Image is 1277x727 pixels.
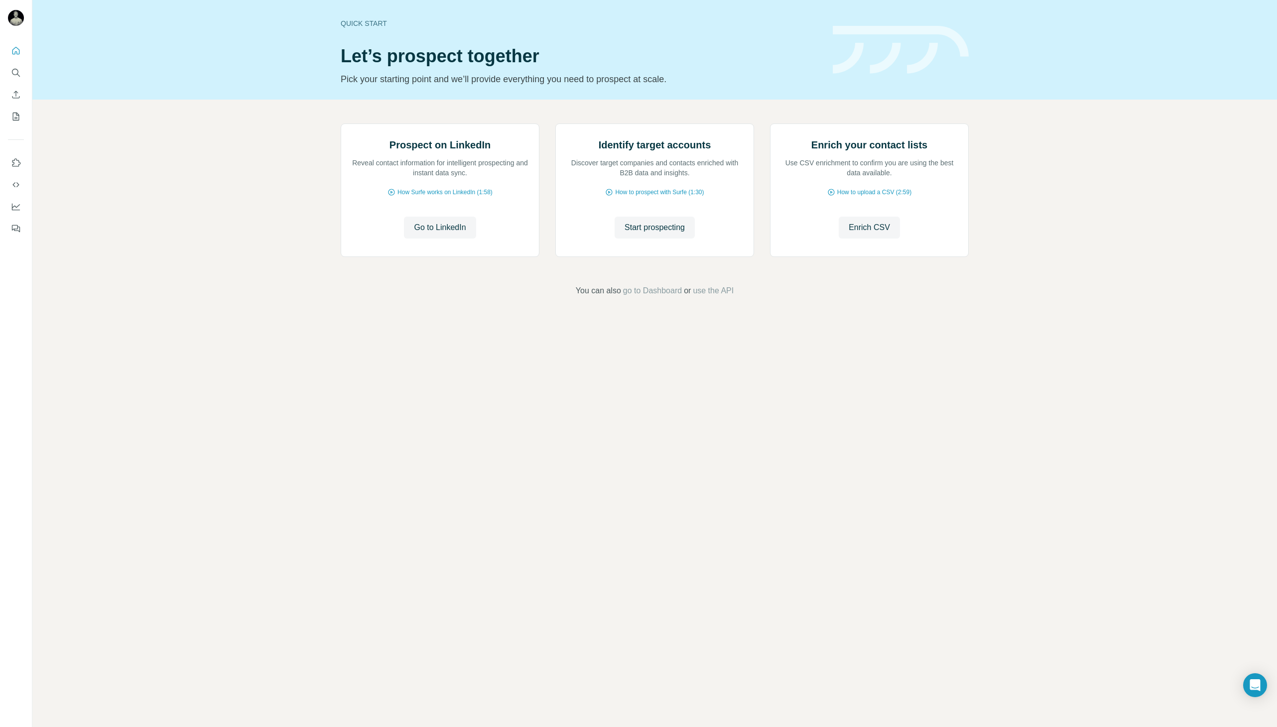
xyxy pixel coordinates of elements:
[599,138,711,152] h2: Identify target accounts
[414,222,466,234] span: Go to LinkedIn
[389,138,491,152] h2: Prospect on LinkedIn
[341,46,821,66] h1: Let’s prospect together
[8,108,24,125] button: My lists
[837,188,911,197] span: How to upload a CSV (2:59)
[615,188,704,197] span: How to prospect with Surfe (1:30)
[8,154,24,172] button: Use Surfe on LinkedIn
[625,222,685,234] span: Start prospecting
[8,64,24,82] button: Search
[566,158,744,178] p: Discover target companies and contacts enriched with B2B data and insights.
[684,285,691,297] span: or
[833,26,969,74] img: banner
[341,18,821,28] div: Quick start
[8,220,24,238] button: Feedback
[849,222,890,234] span: Enrich CSV
[8,86,24,104] button: Enrich CSV
[811,138,927,152] h2: Enrich your contact lists
[351,158,529,178] p: Reveal contact information for intelligent prospecting and instant data sync.
[780,158,958,178] p: Use CSV enrichment to confirm you are using the best data available.
[693,285,734,297] button: use the API
[839,217,900,239] button: Enrich CSV
[8,10,24,26] img: Avatar
[341,72,821,86] p: Pick your starting point and we’ll provide everything you need to prospect at scale.
[8,176,24,194] button: Use Surfe API
[404,217,476,239] button: Go to LinkedIn
[397,188,493,197] span: How Surfe works on LinkedIn (1:58)
[1243,673,1267,697] div: Open Intercom Messenger
[8,42,24,60] button: Quick start
[8,198,24,216] button: Dashboard
[576,285,621,297] span: You can also
[615,217,695,239] button: Start prospecting
[623,285,682,297] button: go to Dashboard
